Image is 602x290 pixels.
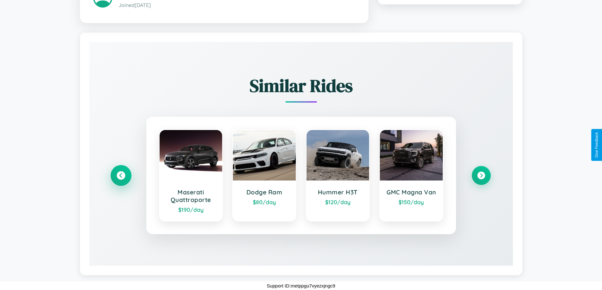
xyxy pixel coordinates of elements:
p: Joined [DATE] [119,1,355,10]
a: Hummer H3T$120/day [306,129,370,222]
h3: GMC Magna Van [386,188,436,196]
div: $ 150 /day [386,198,436,205]
div: $ 120 /day [313,198,363,205]
h3: Dodge Ram [239,188,289,196]
h3: Hummer H3T [313,188,363,196]
div: Give Feedback [594,132,599,158]
h2: Similar Rides [112,74,491,98]
a: GMC Magna Van$150/day [379,129,443,222]
div: $ 190 /day [166,206,216,213]
div: $ 80 /day [239,198,289,205]
a: Dodge Ram$80/day [232,129,296,222]
p: Support ID: metppgu7vyezxjngc9 [267,281,335,290]
h3: Maserati Quattroporte [166,188,216,204]
a: Maserati Quattroporte$190/day [159,129,223,222]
